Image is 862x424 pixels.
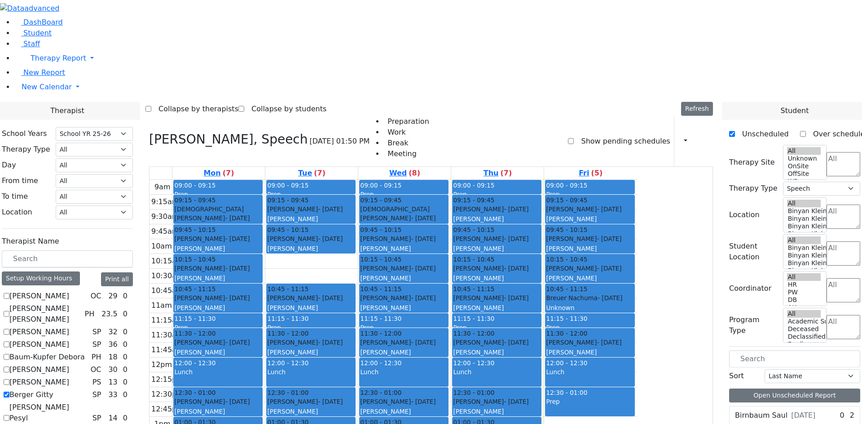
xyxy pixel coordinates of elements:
[597,235,621,242] span: - [DATE]
[787,223,821,230] option: Binyan Klein 3
[174,225,215,234] span: 09:45 - 10:15
[14,49,862,67] a: Therapy Report
[121,413,129,424] div: 0
[453,397,541,406] div: [PERSON_NAME]
[150,226,180,237] div: 9:45am
[787,273,821,281] option: All
[174,234,262,243] div: [PERSON_NAME]
[827,241,860,266] textarea: Search
[106,291,119,302] div: 29
[14,68,65,77] a: New Report
[787,296,821,304] option: DB
[121,352,129,363] div: 0
[787,288,821,296] option: PW
[708,134,713,149] div: Delete
[453,323,541,332] div: Prep
[9,389,53,400] label: Berger Gitty
[267,388,308,397] span: 12:30 - 01:00
[296,167,327,179] a: August 26, 2025
[121,327,129,337] div: 0
[174,274,262,283] div: [PERSON_NAME]
[504,235,528,242] span: - [DATE]
[225,398,250,405] span: - [DATE]
[2,175,38,186] label: From time
[787,333,821,341] option: Declassified
[453,338,541,347] div: [PERSON_NAME]
[174,397,262,406] div: [PERSON_NAME]
[453,182,494,189] span: 09:00 - 09:15
[174,284,215,293] span: 10:45 - 11:15
[89,377,105,388] div: PS
[729,315,778,336] label: Program Type
[546,182,587,189] span: 09:00 - 09:15
[150,300,174,311] div: 11am
[691,134,696,149] div: Report
[2,128,47,139] label: School Years
[360,315,401,322] span: 11:15 - 11:30
[9,364,69,375] label: [PERSON_NAME]
[546,196,587,205] span: 09:15 - 09:45
[360,323,448,332] div: Prep
[546,367,633,376] div: Lunch
[360,284,401,293] span: 10:45 - 11:15
[787,318,821,325] option: Academic Support
[453,293,541,302] div: [PERSON_NAME]
[597,265,621,272] span: - [DATE]
[546,338,633,347] div: [PERSON_NAME]
[546,264,633,273] div: [PERSON_NAME]
[453,274,541,283] div: [PERSON_NAME]
[597,339,621,346] span: - [DATE]
[787,207,821,215] option: Binyan Klein 5
[546,190,633,199] div: Prep
[787,170,821,178] option: OffSite
[244,102,326,116] label: Collapse by students
[577,167,604,179] a: August 29, 2025
[780,105,809,116] span: Student
[151,102,238,116] label: Collapse by therapists
[504,339,528,346] span: - [DATE]
[174,303,262,312] div: [PERSON_NAME]
[453,348,541,357] div: [PERSON_NAME]
[2,271,80,285] div: Setup Working Hours
[827,278,860,302] textarea: Search
[225,294,250,302] span: - [DATE]
[729,183,778,194] label: Therapy Type
[787,267,821,275] option: Binyan Klein 2
[106,339,119,350] div: 36
[88,352,105,363] div: PH
[89,339,105,350] div: SP
[504,205,528,213] span: - [DATE]
[453,196,494,205] span: 09:15 - 09:45
[89,413,105,424] div: SP
[89,327,105,337] div: SP
[411,339,435,346] span: - [DATE]
[106,327,119,337] div: 32
[453,225,494,234] span: 09:45 - 10:15
[787,252,821,259] option: Binyan Klein 4
[453,255,494,264] span: 10:15 - 10:45
[31,54,86,62] span: Therapy Report
[267,359,308,367] span: 12:00 - 12:30
[384,127,429,138] li: Work
[174,315,215,322] span: 11:15 - 11:30
[202,167,236,179] a: August 25, 2025
[387,167,422,179] a: August 27, 2025
[9,327,69,337] label: [PERSON_NAME]
[225,235,250,242] span: - [DATE]
[106,377,119,388] div: 13
[591,168,603,179] label: (5)
[9,339,69,350] label: [PERSON_NAME]
[318,294,343,302] span: - [DATE]
[318,235,343,242] span: - [DATE]
[574,134,670,149] label: Show pending schedules
[504,398,528,405] span: - [DATE]
[504,294,528,302] span: - [DATE]
[150,389,185,400] div: 12:30pm
[546,359,587,367] span: 12:00 - 12:30
[23,68,65,77] span: New Report
[121,377,129,388] div: 0
[225,214,250,222] span: - [DATE]
[411,214,435,222] span: - [DATE]
[267,348,355,357] div: [PERSON_NAME]
[174,205,262,223] div: [DEMOGRAPHIC_DATA][PERSON_NAME]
